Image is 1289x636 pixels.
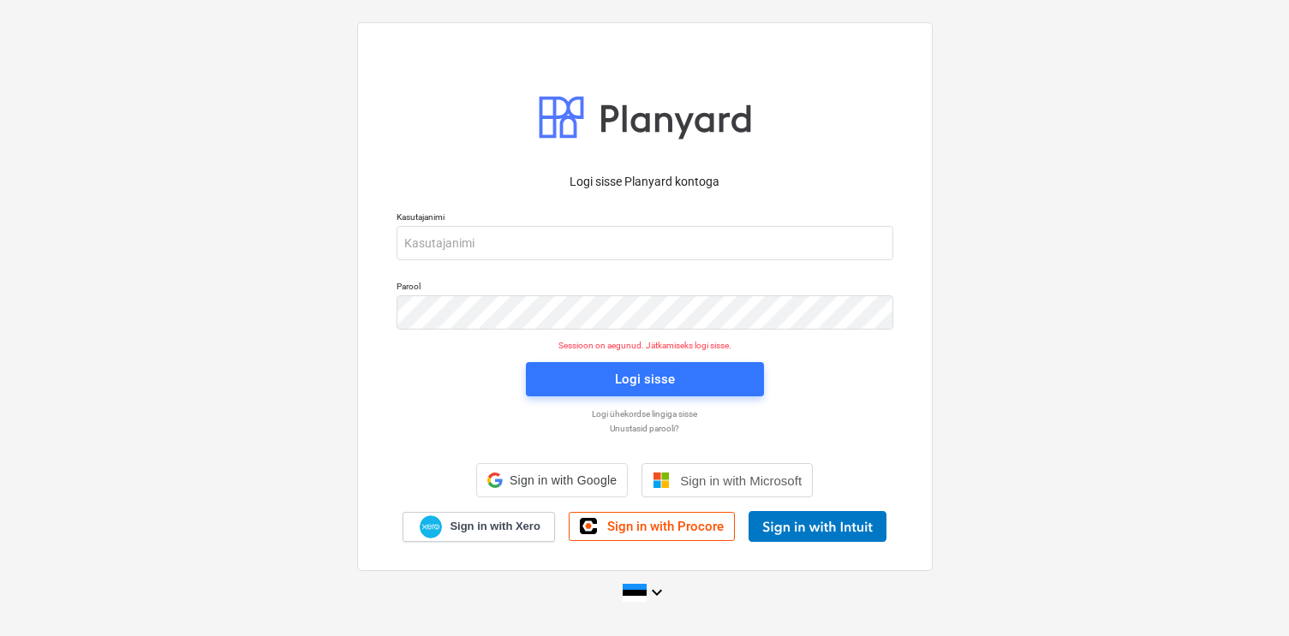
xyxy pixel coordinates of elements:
p: Parool [397,281,893,295]
div: Logi sisse [615,368,675,390]
img: Xero logo [420,515,442,538]
a: Sign in with Xero [403,512,555,542]
span: Sign in with Google [510,473,617,487]
p: Kasutajanimi [397,211,893,226]
p: Sessioon on aegunud. Jätkamiseks logi sisse. [386,340,904,351]
a: Unustasid parooli? [388,423,902,434]
p: Logi sisse Planyard kontoga [397,173,893,191]
a: Logi ühekordse lingiga sisse [388,408,902,419]
span: Sign in with Xero [450,519,540,534]
button: Logi sisse [526,362,764,396]
img: Microsoft logo [653,472,670,489]
i: keyboard_arrow_down [647,582,667,603]
span: Sign in with Procore [607,519,724,534]
input: Kasutajanimi [397,226,893,260]
span: Sign in with Microsoft [680,473,802,488]
div: Sign in with Google [476,463,628,497]
a: Sign in with Procore [569,512,735,541]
